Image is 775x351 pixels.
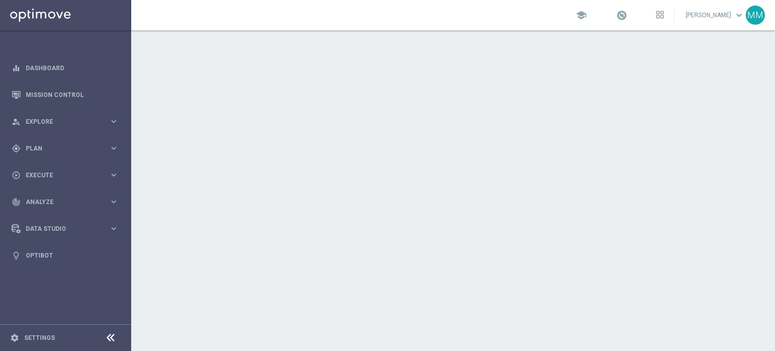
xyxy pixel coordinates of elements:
[11,252,119,260] button: lightbulb Optibot
[26,145,109,152] span: Plan
[12,171,21,180] i: play_circle_outline
[109,197,119,207] i: keyboard_arrow_right
[685,8,746,23] a: [PERSON_NAME]keyboard_arrow_down
[12,81,119,108] div: Mission Control
[109,224,119,233] i: keyboard_arrow_right
[12,197,21,207] i: track_changes
[26,226,109,232] span: Data Studio
[26,242,119,269] a: Optibot
[11,91,119,99] button: Mission Control
[109,170,119,180] i: keyboard_arrow_right
[12,242,119,269] div: Optibot
[12,251,21,260] i: lightbulb
[26,119,109,125] span: Explore
[11,171,119,179] button: play_circle_outline Execute keyboard_arrow_right
[11,198,119,206] button: track_changes Analyze keyboard_arrow_right
[12,117,109,126] div: Explore
[12,117,21,126] i: person_search
[12,224,109,233] div: Data Studio
[12,144,21,153] i: gps_fixed
[734,10,745,21] span: keyboard_arrow_down
[26,55,119,81] a: Dashboard
[746,6,765,25] div: MM
[11,144,119,153] button: gps_fixed Plan keyboard_arrow_right
[109,143,119,153] i: keyboard_arrow_right
[11,64,119,72] button: equalizer Dashboard
[11,118,119,126] button: person_search Explore keyboard_arrow_right
[12,197,109,207] div: Analyze
[109,117,119,126] i: keyboard_arrow_right
[11,225,119,233] button: Data Studio keyboard_arrow_right
[26,199,109,205] span: Analyze
[26,172,109,178] span: Execute
[12,171,109,180] div: Execute
[10,333,19,342] i: settings
[26,81,119,108] a: Mission Control
[12,55,119,81] div: Dashboard
[12,144,109,153] div: Plan
[24,335,55,341] a: Settings
[576,10,587,21] span: school
[12,64,21,73] i: equalizer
